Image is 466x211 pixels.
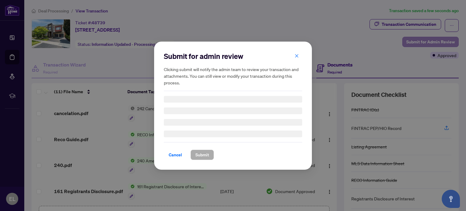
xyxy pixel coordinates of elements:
[191,150,214,160] button: Submit
[295,53,299,58] span: close
[164,150,187,160] button: Cancel
[169,150,182,160] span: Cancel
[442,190,460,208] button: Open asap
[164,51,302,61] h2: Submit for admin review
[164,66,302,86] h5: Clicking submit will notify the admin team to review your transaction and attachments. You can st...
